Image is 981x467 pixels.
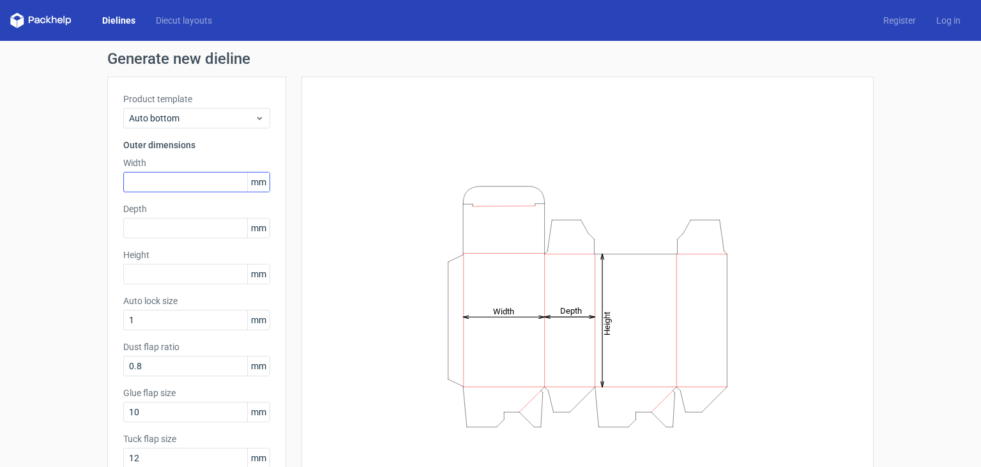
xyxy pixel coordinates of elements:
label: Height [123,249,270,261]
tspan: Height [602,311,612,335]
label: Glue flap size [123,387,270,399]
span: Auto bottom [129,112,255,125]
span: mm [247,172,270,192]
h1: Generate new dieline [107,51,874,66]
label: Depth [123,203,270,215]
span: mm [247,218,270,238]
span: mm [247,310,270,330]
span: mm [247,356,270,376]
label: Auto lock size [123,295,270,307]
span: mm [247,402,270,422]
a: Log in [926,14,971,27]
a: Dielines [92,14,146,27]
tspan: Width [493,306,514,316]
a: Register [873,14,926,27]
h3: Outer dimensions [123,139,270,151]
tspan: Depth [560,306,582,316]
label: Width [123,157,270,169]
label: Tuck flap size [123,433,270,445]
span: mm [247,264,270,284]
label: Product template [123,93,270,105]
label: Dust flap ratio [123,341,270,353]
a: Diecut layouts [146,14,222,27]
